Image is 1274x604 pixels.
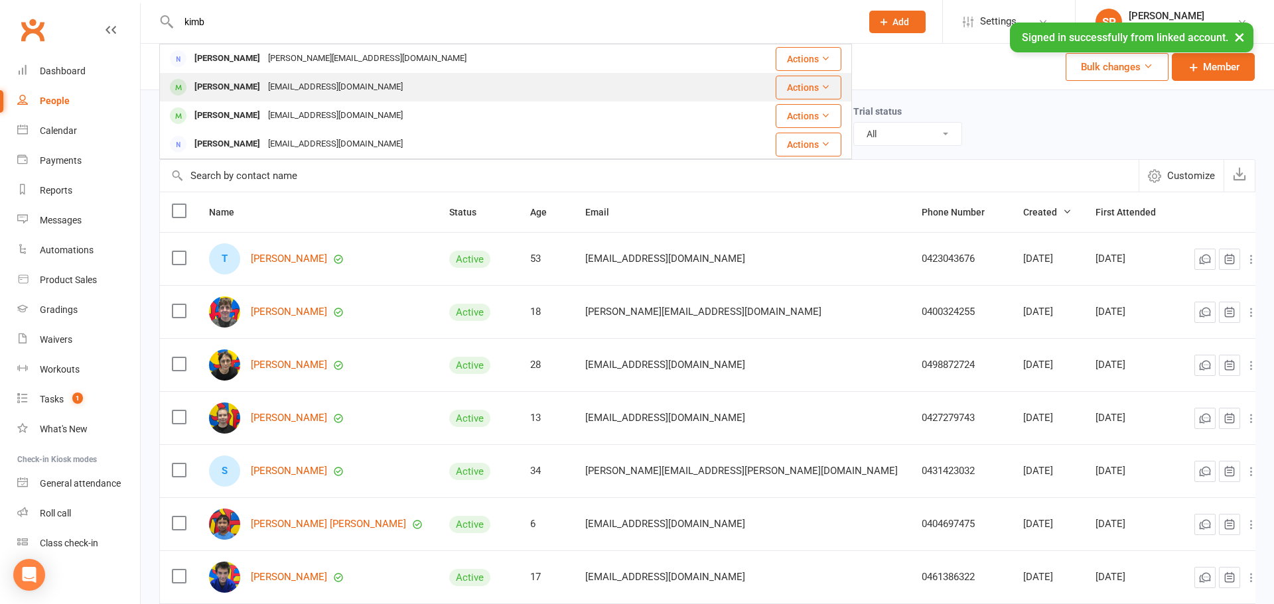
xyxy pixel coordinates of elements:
div: SP [1096,9,1122,35]
div: 0461386322 [922,572,999,583]
div: Dashboard [40,66,86,76]
button: Phone Number [922,204,999,220]
div: Rising Sun Martial Arts [1129,22,1222,34]
label: Trial status [853,106,902,117]
button: Actions [776,104,841,128]
div: [DATE] [1023,572,1072,583]
div: 0431423032 [922,465,999,477]
div: Waivers [40,334,72,345]
div: Workouts [40,364,80,375]
div: [DATE] [1023,518,1072,530]
img: Mike [209,296,240,328]
div: Active [449,304,490,321]
a: Clubworx [16,13,49,46]
span: [EMAIL_ADDRESS][DOMAIN_NAME] [585,511,745,536]
a: [PERSON_NAME] [251,253,327,265]
span: Created [1023,207,1072,217]
button: Add [869,11,926,33]
button: First Attended [1096,204,1170,220]
a: [PERSON_NAME] [251,465,327,477]
span: First Attended [1096,207,1170,217]
div: [PERSON_NAME][EMAIL_ADDRESS][DOMAIN_NAME] [264,49,470,68]
a: Dashboard [17,56,140,86]
div: Active [449,357,490,374]
div: [DATE] [1023,359,1072,371]
span: Settings [980,7,1017,36]
button: Actions [776,47,841,71]
button: Actions [776,133,841,156]
div: [DATE] [1096,306,1170,318]
a: Gradings [17,295,140,325]
a: Reports [17,176,140,206]
img: Shahab [209,562,240,593]
span: Status [449,207,491,217]
span: [PERSON_NAME][EMAIL_ADDRESS][PERSON_NAME][DOMAIN_NAME] [585,458,898,483]
a: Workouts [17,355,140,385]
span: [EMAIL_ADDRESS][DOMAIN_NAME] [585,405,745,430]
div: [DATE] [1096,412,1170,424]
span: Email [585,207,624,217]
div: What's New [40,424,88,434]
span: 1 [72,393,83,404]
div: [DATE] [1096,359,1170,371]
div: Messages [40,215,82,225]
div: [PERSON_NAME] [190,106,264,125]
div: General attendance [40,478,121,489]
div: 0498872724 [922,359,999,371]
div: 17 [530,572,561,583]
a: General attendance kiosk mode [17,469,140,499]
div: [DATE] [1096,572,1170,583]
div: Product Sales [40,274,97,285]
a: Tasks 1 [17,385,140,414]
a: [PERSON_NAME] [251,306,327,318]
div: Active [449,463,490,480]
div: People [40,95,70,106]
a: Waivers [17,325,140,355]
span: [EMAIL_ADDRESS][DOMAIN_NAME] [585,246,745,271]
div: [DATE] [1023,465,1072,477]
div: [EMAIL_ADDRESS][DOMAIN_NAME] [264,135,407,154]
div: Calendar [40,125,77,136]
button: Email [585,204,624,220]
button: × [1228,23,1251,51]
button: Name [209,204,249,220]
img: Alex [209,349,240,381]
button: Customize [1139,160,1224,192]
div: Active [449,516,490,533]
div: Automations [40,245,94,255]
div: [DATE] [1023,412,1072,424]
div: Class check-in [40,538,98,548]
input: Search by contact name [160,160,1139,192]
a: [PERSON_NAME] [251,572,327,583]
div: [DATE] [1096,465,1170,477]
div: 53 [530,253,561,265]
div: Tasks [40,394,64,404]
div: Shanise [209,455,240,487]
a: [PERSON_NAME] [251,412,327,424]
div: Active [449,569,490,586]
button: Created [1023,204,1072,220]
a: Calendar [17,116,140,146]
a: What's New [17,414,140,444]
button: Bulk changes [1066,53,1168,81]
div: Payments [40,155,82,166]
span: Member [1203,59,1239,75]
a: Roll call [17,499,140,528]
button: Actions [776,76,841,99]
div: 34 [530,465,561,477]
div: Open Intercom Messenger [13,559,45,591]
div: Roll call [40,508,71,518]
a: Payments [17,146,140,176]
span: [EMAIL_ADDRESS][DOMAIN_NAME] [585,352,745,377]
span: Signed in successfully from linked account. [1022,31,1228,44]
span: Phone Number [922,207,999,217]
a: Messages [17,206,140,235]
a: Class kiosk mode [17,528,140,558]
span: Customize [1167,168,1215,184]
div: [DATE] [1023,253,1072,265]
div: [PERSON_NAME] [190,78,264,97]
div: Active [449,410,490,427]
div: Troy [209,243,240,274]
div: 6 [530,518,561,530]
input: Search... [175,13,852,31]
